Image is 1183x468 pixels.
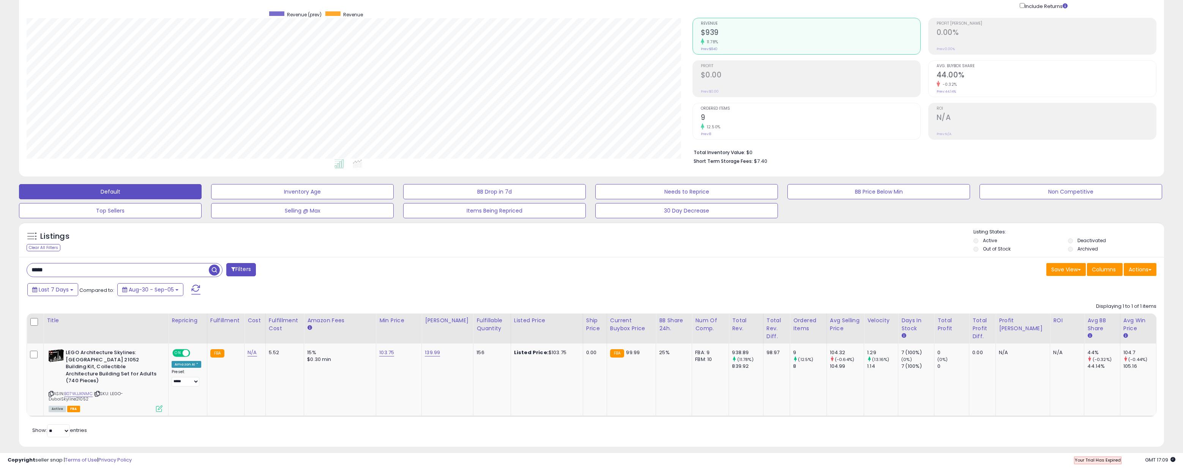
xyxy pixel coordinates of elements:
[835,356,854,362] small: (-0.64%)
[1053,317,1081,325] div: ROI
[1128,356,1147,362] small: (-0.44%)
[173,350,183,356] span: ON
[586,349,601,356] div: 0.00
[27,244,60,251] div: Clear All Filters
[1077,237,1106,244] label: Deactivated
[172,361,201,368] div: Amazon AI *
[248,317,262,325] div: Cost
[793,317,823,332] div: Ordered Items
[27,283,78,296] button: Last 7 Days
[1077,246,1098,252] label: Archived
[40,231,69,242] h5: Listings
[694,158,753,164] b: Short Term Storage Fees:
[830,317,861,332] div: Avg Selling Price
[695,317,726,332] div: Num of Comp.
[980,184,1162,199] button: Non Competitive
[694,149,745,156] b: Total Inventory Value:
[1087,363,1120,370] div: 44.14%
[732,349,763,356] div: 938.89
[49,406,66,412] span: All listings currently available for purchase on Amazon
[595,203,778,218] button: 30 Day Decrease
[695,349,723,356] div: FBA: 9
[514,317,580,325] div: Listed Price
[49,349,64,362] img: 51reNZz8daL._SL40_.jpg
[425,317,470,325] div: [PERSON_NAME]
[701,47,718,51] small: Prev: $840
[8,456,35,463] strong: Copyright
[1123,349,1156,356] div: 104.7
[940,82,957,87] small: -0.32%
[867,349,898,356] div: 1.29
[732,363,763,370] div: 839.92
[937,317,966,332] div: Total Profit
[226,263,256,276] button: Filters
[901,349,934,356] div: 7 (100%)
[732,317,760,332] div: Total Rev.
[704,39,718,45] small: 11.78%
[586,317,604,332] div: Ship Price
[1087,332,1092,339] small: Avg BB Share.
[210,317,241,325] div: Fulfillment
[983,246,1011,252] label: Out of Stock
[403,203,586,218] button: Items Being Repriced
[79,287,114,294] span: Compared to:
[8,457,132,464] div: seller snap | |
[701,71,920,81] h2: $0.00
[19,203,202,218] button: Top Sellers
[47,317,165,325] div: Title
[1046,263,1086,276] button: Save View
[937,356,948,362] small: (0%)
[49,391,123,402] span: | SKU: LEGO-DubaiSkyline21052
[189,350,201,356] span: OFF
[1093,356,1112,362] small: (-0.32%)
[704,124,721,130] small: 12.50%
[287,11,322,18] span: Revenue (prev)
[701,132,711,136] small: Prev: 8
[476,317,508,332] div: Fulfillable Quantity
[983,237,997,244] label: Active
[172,369,201,386] div: Preset:
[49,349,162,411] div: ASIN:
[610,317,653,332] div: Current Buybox Price
[379,317,418,325] div: Min Price
[937,89,956,94] small: Prev: 44.14%
[211,203,394,218] button: Selling @ Max
[343,11,363,18] span: Revenue
[67,406,80,412] span: FBA
[937,22,1156,26] span: Profit [PERSON_NAME]
[476,349,505,356] div: 156
[695,356,723,363] div: FBM: 10
[937,64,1156,68] span: Avg. Buybox Share
[767,349,784,356] div: 98.97
[901,356,912,362] small: (0%)
[937,71,1156,81] h2: 44.00%
[830,349,864,356] div: 104.32
[701,64,920,68] span: Profit
[248,349,257,356] a: N/A
[1124,263,1156,276] button: Actions
[1087,317,1117,332] div: Avg BB Share
[701,22,920,26] span: Revenue
[403,184,586,199] button: BB Drop in 7d
[767,317,787,340] div: Total Rev. Diff.
[1087,263,1123,276] button: Columns
[1053,349,1078,356] div: N/A
[999,317,1047,332] div: Profit [PERSON_NAME]
[694,147,1151,156] li: $0
[737,356,754,362] small: (11.78%)
[64,391,93,397] a: B07WJJKNMC
[701,89,719,94] small: Prev: $0.00
[307,349,370,356] div: 15%
[659,349,686,356] div: 25%
[1075,457,1121,463] span: Your Trial Has Expired
[867,317,895,325] div: Velocity
[610,349,624,358] small: FBA
[937,349,969,356] div: 0
[172,317,204,325] div: Repricing
[793,349,826,356] div: 9
[1096,303,1156,310] div: Displaying 1 to 1 of 1 items
[830,363,864,370] div: 104.99
[514,349,577,356] div: $103.75
[425,349,440,356] a: 139.99
[937,132,951,136] small: Prev: N/A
